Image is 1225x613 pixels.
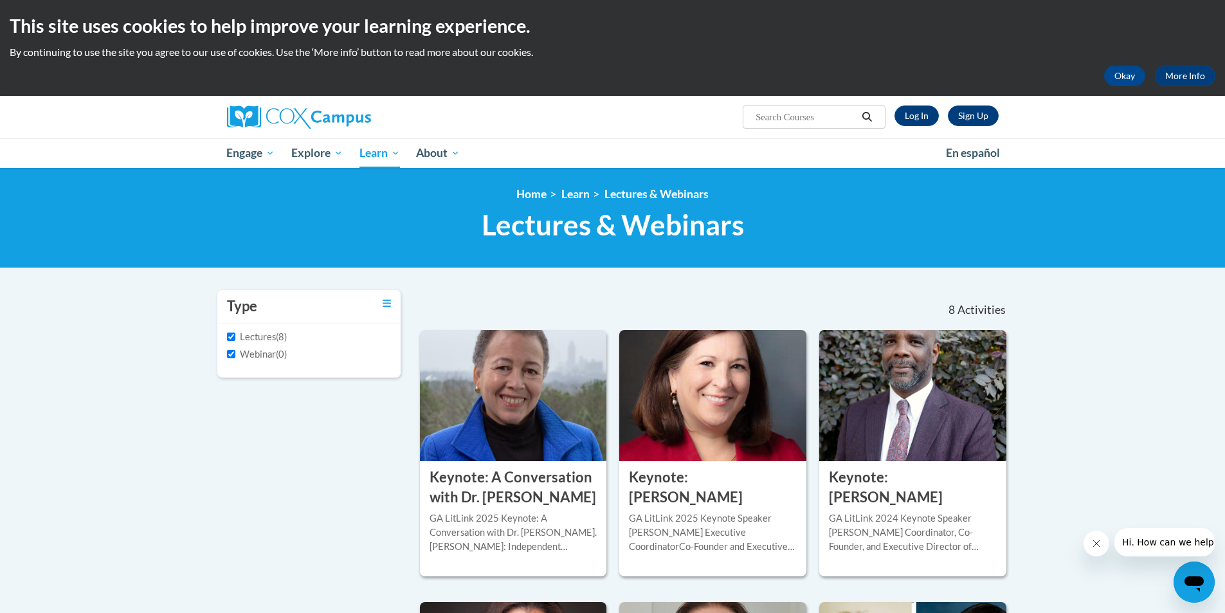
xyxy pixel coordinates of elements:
[1174,562,1215,603] iframe: Button to launch messaging window
[227,105,471,129] a: Cox Campus
[383,297,391,311] a: Toggle collapse
[219,138,284,168] a: Engage
[1084,531,1109,556] iframe: Close message
[227,347,276,361] label: Webinar
[948,303,955,317] span: 8
[276,331,287,342] span: (8)
[351,138,408,168] a: Learn
[420,330,607,576] a: Course Logo Keynote: A Conversation with Dr. [PERSON_NAME]GA LitLink 2025 Keynote: A Conversation...
[938,140,1008,167] a: En español
[819,330,1006,461] img: Course Logo
[629,468,797,508] h3: Keynote: [PERSON_NAME]
[1155,66,1215,86] a: More Info
[227,297,257,316] h3: Type
[561,187,590,201] a: Learn
[226,145,275,161] span: Engage
[829,511,997,554] div: GA LitLink 2024 Keynote Speaker [PERSON_NAME] Coordinator, Co-Founder, and Executive Director of ...
[894,105,939,126] a: Log In
[420,330,607,461] img: Course Logo
[754,109,857,125] input: Search Courses
[516,187,547,201] a: Home
[430,511,597,554] div: GA LitLink 2025 Keynote: A Conversation with Dr. [PERSON_NAME]. [PERSON_NAME]: Independent Consul...
[227,105,371,129] img: Cox Campus
[10,45,1215,59] p: By continuing to use the site you agree to our use of cookies. Use the ‘More info’ button to read...
[227,330,276,344] label: Lectures
[359,145,400,161] span: Learn
[208,138,1018,168] div: Main menu
[857,109,876,125] button: Search
[829,468,997,508] h3: Keynote: [PERSON_NAME]
[1104,66,1145,86] button: Okay
[291,145,343,161] span: Explore
[276,349,287,360] span: (0)
[416,145,460,161] span: About
[604,187,709,201] a: Lectures & Webinars
[946,146,1000,160] span: En español
[819,330,1006,576] a: Course Logo Keynote: [PERSON_NAME]GA LitLink 2024 Keynote Speaker [PERSON_NAME] Coordinator, Co-F...
[957,303,1006,317] span: Activities
[619,330,806,576] a: Course Logo Keynote: [PERSON_NAME]GA LitLink 2025 Keynote Speaker [PERSON_NAME] Executive Coordin...
[430,468,597,508] h3: Keynote: A Conversation with Dr. [PERSON_NAME]
[619,330,806,461] img: Course Logo
[482,208,744,242] span: Lectures & Webinars
[10,13,1215,39] h2: This site uses cookies to help improve your learning experience.
[948,105,999,126] a: Register
[408,138,468,168] a: About
[283,138,351,168] a: Explore
[8,9,104,19] span: Hi. How can we help?
[629,511,797,554] div: GA LitLink 2025 Keynote Speaker [PERSON_NAME] Executive CoordinatorCo-Founder and Executive Direc...
[1114,528,1215,556] iframe: Message from company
